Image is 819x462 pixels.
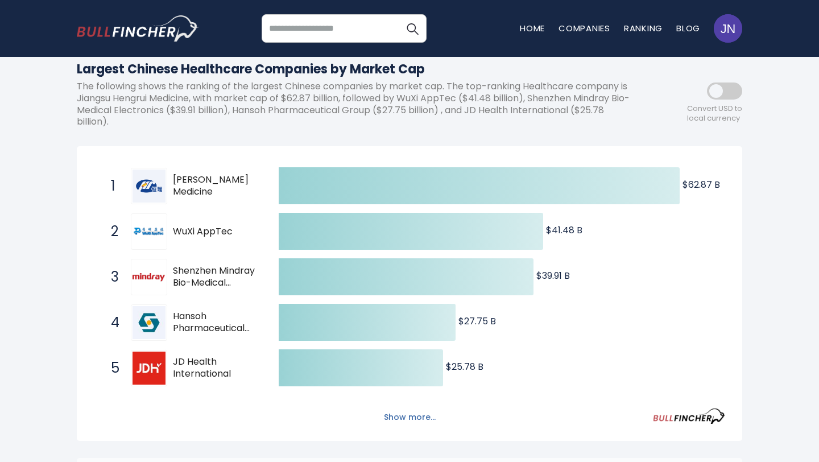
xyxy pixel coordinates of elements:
a: Go to homepage [77,15,199,42]
h1: Largest Chinese Healthcare Companies by Market Cap [77,60,640,79]
text: $39.91 B [536,269,570,282]
text: $25.78 B [446,360,483,373]
a: Companies [559,22,610,34]
button: Show more... [377,408,442,427]
span: WuXi AppTec [173,226,259,238]
a: Blog [676,22,700,34]
a: Ranking [624,22,663,34]
span: Hansoh Pharmaceutical Group [173,311,259,335]
span: 5 [105,358,117,378]
text: $62.87 B [682,178,720,191]
text: $41.48 B [546,224,582,237]
span: 1 [105,176,117,196]
span: 2 [105,222,117,241]
button: Search [398,14,427,43]
span: Shenzhen Mindray Bio-Medical Electronics [173,265,259,289]
img: Shenzhen Mindray Bio-Medical Electronics [133,273,166,282]
span: 4 [105,313,117,332]
span: [PERSON_NAME] Medicine [173,174,259,198]
img: bullfincher logo [77,15,199,42]
span: Convert USD to local currency [687,104,742,123]
span: JD Health International [173,356,259,380]
p: The following shows the ranking of the largest Chinese companies by market cap. The top-ranking H... [77,81,640,128]
img: JD Health International [133,352,166,385]
img: Hansoh Pharmaceutical Group [133,306,166,339]
img: Jiangsu Hengrui Medicine [133,170,166,203]
a: Home [520,22,545,34]
img: WuXi AppTec [133,215,166,248]
span: 3 [105,267,117,287]
text: $27.75 B [458,315,496,328]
